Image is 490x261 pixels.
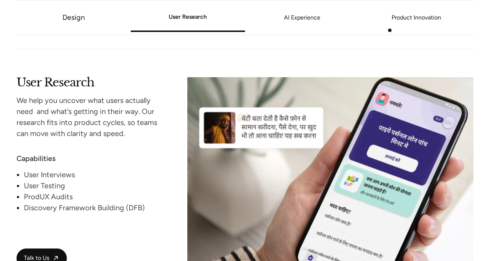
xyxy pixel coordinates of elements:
div: ProdUX Audits [24,191,159,202]
div: Discovery Framework Building (DFB) [24,202,159,213]
div: User Interviews [24,169,159,180]
a: User Research [131,15,245,19]
a: Design [62,13,85,22]
a: Product Innovation [359,15,473,20]
div: Capabilities [17,153,159,164]
a: AI Experience [245,15,359,20]
div: User Testing [24,180,159,191]
h2: User Research [17,77,159,87]
div: We help you uncover what users actually need and what’s getting in their way. Our research fits i... [17,95,159,139]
